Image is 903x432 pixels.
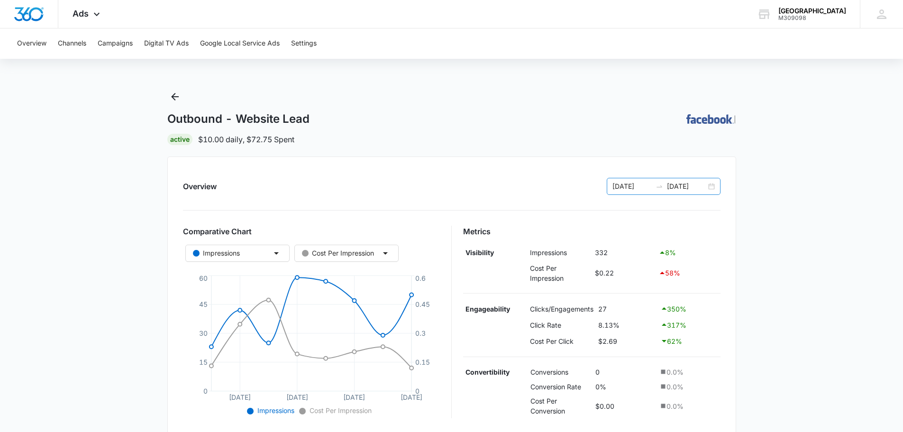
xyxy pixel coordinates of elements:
td: 0% [593,379,657,394]
td: $0.22 [593,261,657,285]
h2: Overview [183,181,217,192]
div: 317 % [660,319,718,331]
tspan: 0 [415,387,420,395]
span: Impressions [255,406,294,414]
button: Settings [291,28,317,59]
p: | [734,114,736,124]
tspan: [DATE] [401,393,422,401]
h3: Comparative Chart [183,226,440,237]
td: Impressions [528,245,593,261]
h3: Metrics [463,226,721,237]
tspan: 0 [203,387,207,395]
button: Campaigns [98,28,133,59]
tspan: 0.45 [415,300,430,308]
td: $0.00 [593,394,657,418]
span: Cost Per Impression [308,406,372,414]
span: Ads [73,9,89,18]
tspan: 60 [199,274,207,282]
div: 0.0 % [659,367,718,377]
td: Cost Per Click [528,333,596,349]
td: Click Rate [528,317,596,333]
img: FACEBOOK [686,114,734,124]
tspan: [DATE] [343,393,365,401]
div: account name [778,7,846,15]
tspan: 0.3 [415,329,426,337]
div: 62 % [660,335,718,347]
tspan: 15 [199,358,207,366]
div: 0.0 % [659,382,718,392]
button: Digital TV Ads [144,28,189,59]
td: Clicks/Engagements [528,301,596,317]
td: $2.69 [596,333,658,349]
div: 0.0 % [659,401,718,411]
h1: Outbound - Website Lead [167,112,310,126]
span: to [656,183,663,190]
p: $10.00 daily , $72.75 Spent [198,134,294,145]
div: Cost Per Impression [302,248,374,258]
button: Channels [58,28,86,59]
tspan: 0.15 [415,358,430,366]
button: Cost Per Impression [294,245,399,262]
div: 350 % [660,303,718,314]
tspan: 30 [199,329,207,337]
div: Active [167,134,192,145]
td: Cost Per Conversion [528,394,593,418]
tspan: [DATE] [286,393,308,401]
td: 8.13% [596,317,658,333]
td: 0 [593,365,657,379]
input: End date [667,181,706,192]
td: Conversions [528,365,593,379]
td: 27 [596,301,658,317]
tspan: [DATE] [229,393,251,401]
div: 8 % [658,247,718,258]
div: Impressions [193,248,240,258]
button: Back [167,89,182,104]
tspan: 45 [199,300,207,308]
td: Cost Per Impression [528,261,593,285]
div: account id [778,15,846,21]
td: Conversion Rate [528,379,593,394]
button: Google Local Service Ads [200,28,280,59]
span: swap-right [656,183,663,190]
input: Start date [612,181,652,192]
tspan: 0.6 [415,274,426,282]
strong: Engageability [465,305,510,313]
td: 332 [593,245,657,261]
div: 58 % [658,267,718,279]
strong: Convertibility [465,368,510,376]
button: Overview [17,28,46,59]
strong: Visibility [465,248,494,257]
button: Impressions [185,245,290,262]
